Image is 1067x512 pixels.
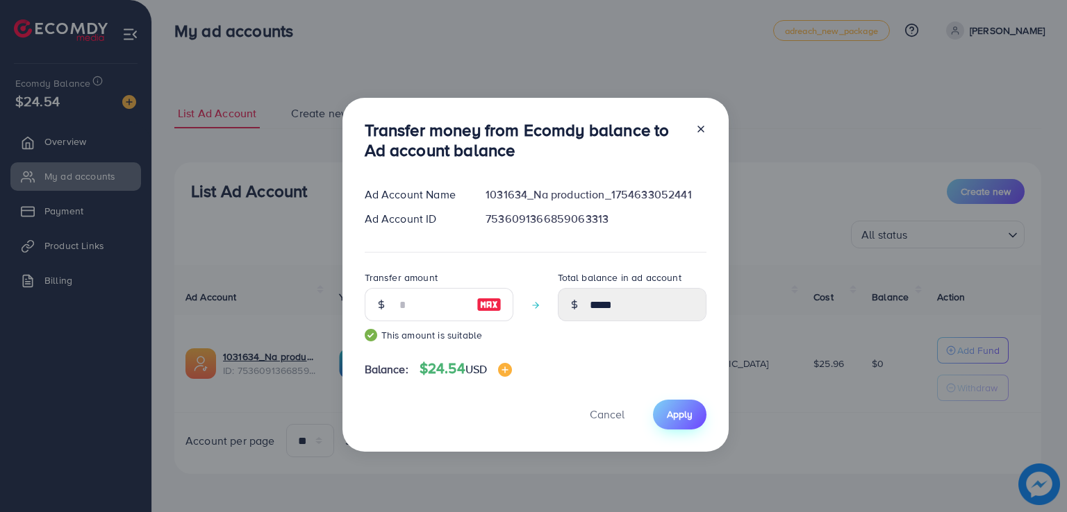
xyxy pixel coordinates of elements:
[365,329,377,341] img: guide
[354,211,475,227] div: Ad Account ID
[590,407,625,422] span: Cancel
[354,187,475,203] div: Ad Account Name
[465,361,487,377] span: USD
[653,400,706,429] button: Apply
[667,407,693,421] span: Apply
[474,187,717,203] div: 1031634_Na production_1754633052441
[558,271,681,284] label: Total balance in ad account
[420,360,512,377] h4: $24.54
[365,271,438,284] label: Transfer amount
[474,211,717,227] div: 7536091366859063313
[365,120,684,160] h3: Transfer money from Ecomdy balance to Ad account balance
[365,361,408,377] span: Balance:
[572,400,642,429] button: Cancel
[477,296,502,313] img: image
[365,328,513,342] small: This amount is suitable
[498,363,512,377] img: image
